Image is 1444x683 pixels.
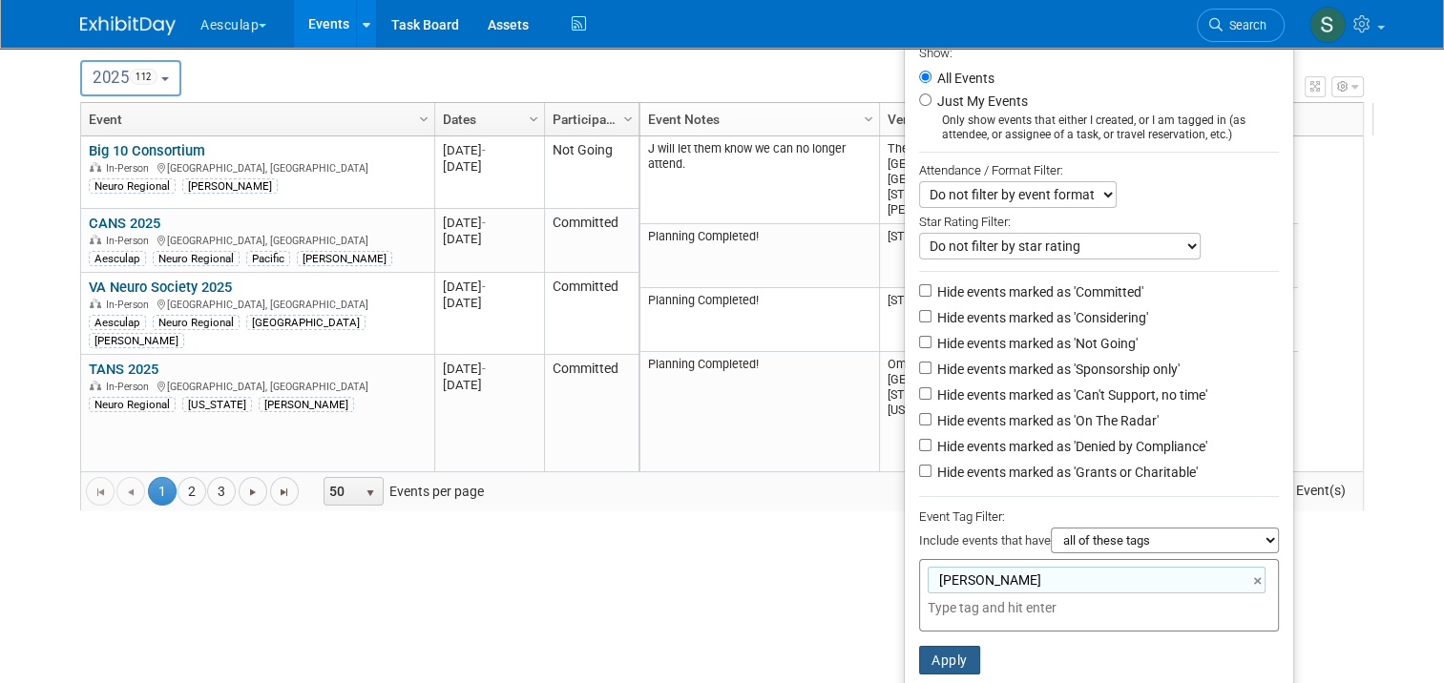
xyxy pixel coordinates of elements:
a: VA Neuro Society 2025 [89,279,232,296]
span: Go to the last page [277,485,292,500]
div: [PERSON_NAME] [89,333,184,348]
label: Hide events marked as 'Committed' [933,282,1143,301]
div: [US_STATE] [182,397,252,412]
a: × [1253,570,1266,592]
td: Planning Completed! [640,352,879,485]
span: 2025 [93,68,157,87]
div: [DATE] [443,231,535,247]
span: select [363,486,378,501]
div: [GEOGRAPHIC_DATA], [GEOGRAPHIC_DATA] [89,378,426,394]
label: Hide events marked as 'Considering' [933,308,1148,327]
td: J will let them know we can no longer attend. [640,136,879,224]
td: Committed [544,209,638,273]
span: Go to the first page [93,485,108,500]
img: In-Person Event [90,381,101,390]
img: In-Person Event [90,299,101,308]
div: Aesculap [89,251,146,266]
span: In-Person [106,381,155,393]
a: 2 [178,477,206,506]
span: 112 [130,69,157,85]
div: [DATE] [443,361,535,377]
td: [STREET_ADDRESS] [879,224,1010,288]
div: [GEOGRAPHIC_DATA], [GEOGRAPHIC_DATA] [89,296,426,312]
label: Hide events marked as 'Grants or Charitable' [933,463,1198,482]
span: - [482,362,486,376]
a: Column Settings [414,103,435,132]
label: Just My Events [933,92,1028,111]
span: Column Settings [526,112,541,127]
div: [GEOGRAPHIC_DATA], [GEOGRAPHIC_DATA] [89,232,426,248]
td: Planning Completed! [640,224,879,288]
a: Column Settings [618,103,639,132]
a: Dates [443,103,532,135]
div: [DATE] [443,215,535,231]
button: Apply [919,646,980,674]
a: Participation [553,103,626,135]
label: Hide events marked as 'On The Radar' [933,411,1159,430]
a: 3 [207,477,236,506]
div: Star Rating Filter: [919,208,1279,233]
img: ExhibitDay [80,16,176,35]
div: [DATE] [443,158,535,175]
label: Hide events marked as 'Can't Support, no time' [933,385,1207,404]
img: In-Person Event [90,235,101,244]
span: Events per page [300,477,503,506]
span: - [482,216,486,230]
div: Neuro Regional [153,315,240,330]
div: Pacific [246,251,290,266]
button: 2025112 [80,60,181,96]
span: Search [1223,18,1266,32]
input: Type tag and hit enter [928,598,1195,617]
a: Go to the previous page [116,477,145,506]
div: [PERSON_NAME] [259,397,354,412]
img: Sara Hurson [1309,7,1346,43]
a: Venue Address [888,103,997,135]
span: - [482,279,486,294]
div: [GEOGRAPHIC_DATA] [246,315,366,330]
span: Go to the next page [245,485,261,500]
td: Not Going [544,136,638,209]
div: Attendance / Format Filter: [919,159,1279,181]
label: All Events [933,72,994,85]
span: In-Person [106,162,155,175]
div: [DATE] [443,377,535,393]
div: Show: [919,40,1279,64]
span: Column Settings [620,112,636,127]
div: Neuro Regional [89,397,176,412]
div: Neuro Regional [89,178,176,194]
span: 50 [324,478,357,505]
td: Committed [544,355,638,487]
td: Omni [GEOGRAPHIC_DATA] [STREET_ADDRESS][US_STATE] [879,352,1010,485]
span: In-Person [106,299,155,311]
span: - [482,143,486,157]
td: The [PERSON_NAME] [GEOGRAPHIC_DATA] [GEOGRAPHIC_DATA] [STREET_ADDRESS][PERSON_NAME] [879,136,1010,224]
span: 1 [148,477,177,506]
span: Column Settings [416,112,431,127]
a: Event [89,103,422,135]
a: Big 10 Consortium [89,142,205,159]
span: In-Person [106,235,155,247]
label: Hide events marked as 'Not Going' [933,334,1138,353]
span: Go to the previous page [123,485,138,500]
div: Only show events that either I created, or I am tagged in (as attendee, or assignee of a task, or... [919,114,1279,142]
a: Column Settings [524,103,545,132]
a: Search [1197,9,1285,42]
label: Hide events marked as 'Sponsorship only' [933,360,1180,379]
a: Event Notes [648,103,867,135]
div: [DATE] [443,279,535,295]
div: Neuro Regional [153,251,240,266]
a: Column Settings [859,103,880,132]
a: Go to the first page [86,477,115,506]
div: [GEOGRAPHIC_DATA], [GEOGRAPHIC_DATA] [89,159,426,176]
div: [DATE] [443,295,535,311]
td: [STREET_ADDRESS] [879,288,1010,352]
div: Include events that have [919,528,1279,559]
td: Committed [544,273,638,355]
div: [PERSON_NAME] [182,178,278,194]
span: [PERSON_NAME] [935,570,1041,590]
img: In-Person Event [90,162,101,172]
label: Hide events marked as 'Denied by Compliance' [933,437,1207,456]
td: Planning Completed! [640,288,879,352]
a: Go to the next page [239,477,267,506]
a: CANS 2025 [89,215,160,232]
